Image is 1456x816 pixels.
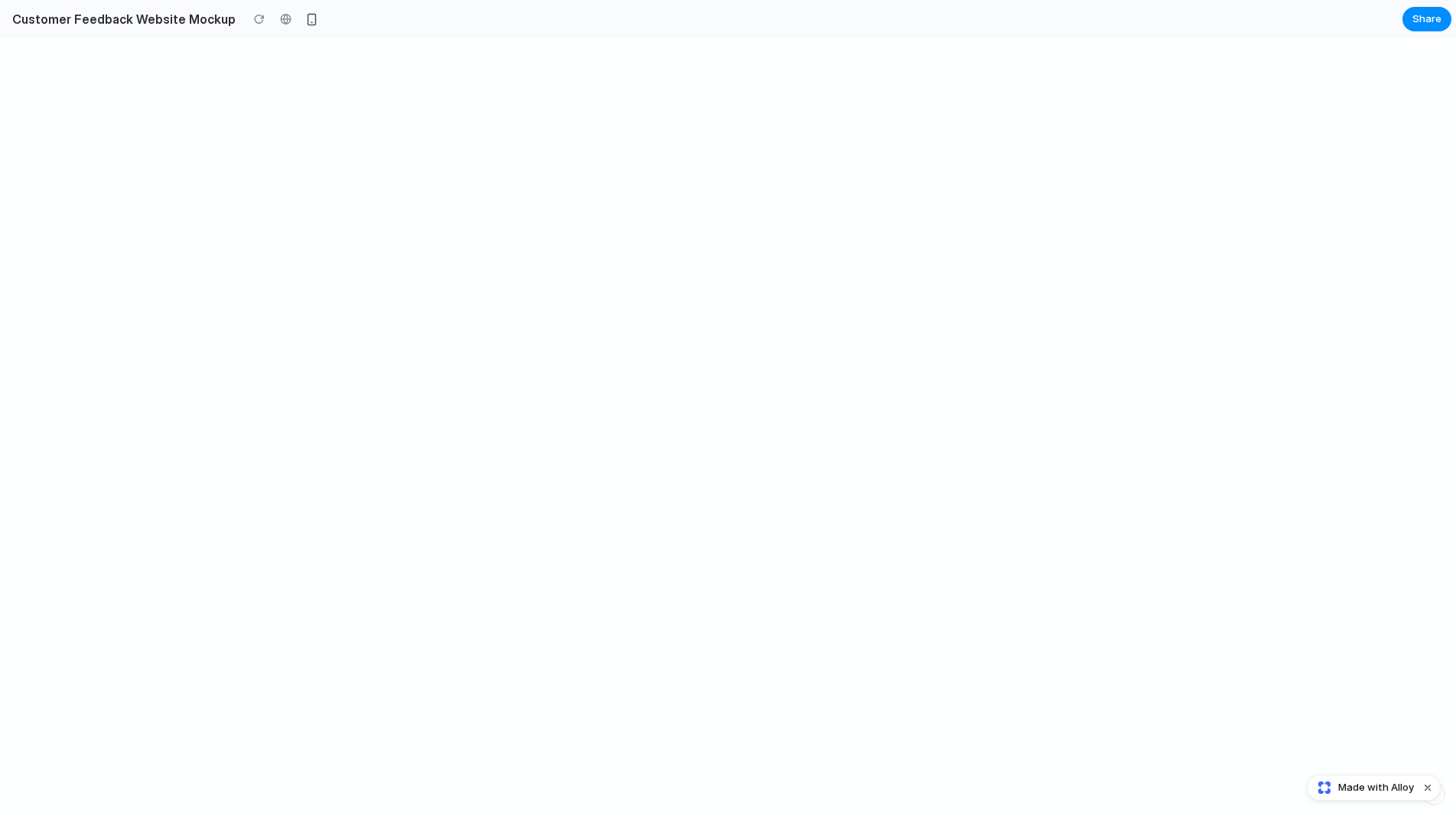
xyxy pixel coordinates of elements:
[6,10,236,28] h2: Customer Feedback Website Mockup
[1412,11,1441,27] span: Share
[1308,780,1415,795] a: Made with Alloy
[1419,778,1437,797] button: Dismiss watermark
[1402,7,1451,31] button: Share
[1338,780,1414,795] span: Made with Alloy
